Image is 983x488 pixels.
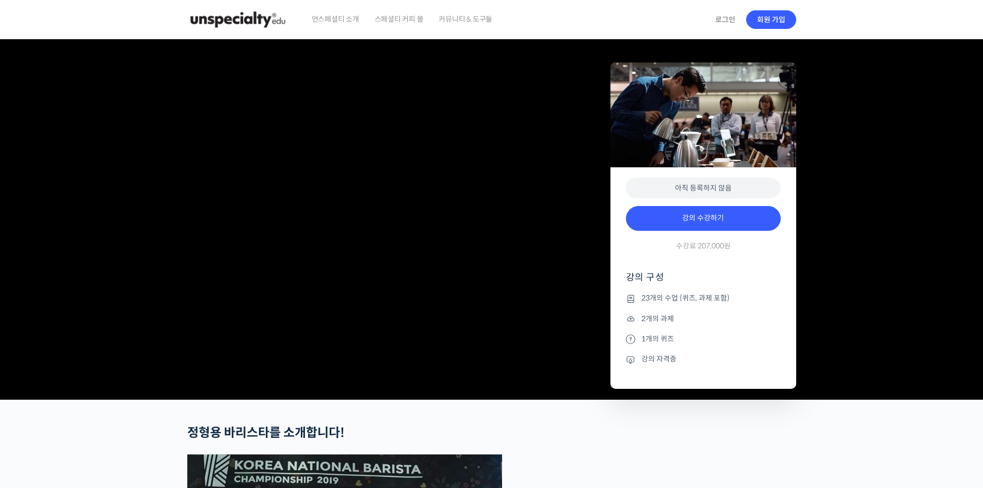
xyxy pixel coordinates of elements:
li: 2개의 과제 [626,312,781,325]
li: 강의 자격증 [626,353,781,366]
li: 1개의 퀴즈 [626,333,781,345]
a: 로그인 [709,8,742,32]
a: 강의 수강하기 [626,206,781,231]
span: 수강료 207,000원 [676,241,731,251]
li: 23개의 수업 (퀴즈, 과제 포함) [626,292,781,305]
div: 아직 등록하지 않음 [626,178,781,199]
h4: 강의 구성 [626,271,781,292]
strong: 정형용 바리스타를 소개합니다! [187,425,345,440]
a: 회원 가입 [746,10,796,29]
